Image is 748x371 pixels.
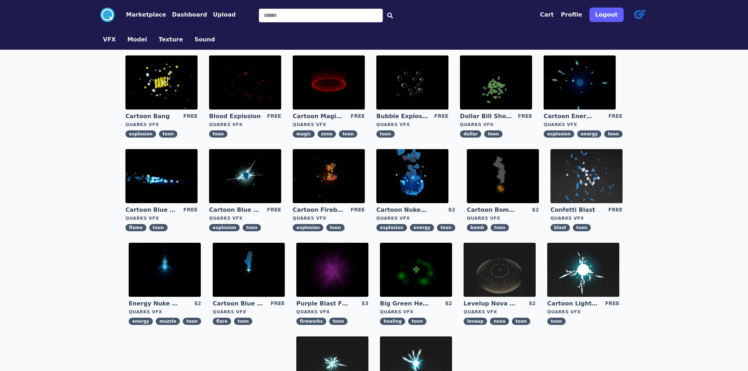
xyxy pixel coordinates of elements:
span: flame [125,224,146,231]
span: toon [159,130,177,138]
span: healing [380,318,405,325]
a: Blood Explosion [209,112,261,120]
span: toon [408,318,426,325]
a: Cartoon Energy Explosion [544,112,596,120]
a: Marketplace [115,10,166,19]
span: muzzle [156,318,180,325]
button: Profile [561,10,582,19]
img: imgAlt [547,243,619,297]
button: Marketplace [126,10,166,19]
div: FREE [434,112,448,120]
img: imgAlt [460,55,532,109]
img: imgAlt [125,149,198,203]
div: FREE [351,206,365,214]
input: Search [259,9,383,22]
a: Sound [189,35,221,44]
div: Quarks VFX [125,122,198,128]
span: fireworks [296,318,326,325]
button: Texture [159,35,183,44]
div: Quarks VFX [209,122,281,128]
div: FREE [271,300,285,308]
a: Cartoon Magic Zone [293,112,345,120]
a: Logout [589,5,624,25]
a: Upload [207,10,235,19]
div: Quarks VFX [376,215,455,221]
img: imgAlt [125,55,198,109]
div: $3 [362,300,368,308]
span: toon [484,130,503,138]
button: Upload [213,10,235,19]
a: Cartoon Bomb Fuse [467,206,519,214]
span: toon [376,130,395,138]
div: Quarks VFX [213,309,285,315]
button: Logout [589,8,624,22]
a: Bubble Explosion [376,112,428,120]
div: Quarks VFX [293,215,365,221]
span: leveup [464,318,487,325]
span: toon [209,130,227,138]
span: toon [512,318,530,325]
div: FREE [351,112,365,120]
img: imgAlt [209,55,281,109]
img: imgAlt [293,149,365,203]
a: Cartoon Blue Flare [213,300,265,308]
div: FREE [183,206,198,214]
div: FREE [608,112,622,120]
button: Dashboard [172,10,207,19]
span: toon [573,224,591,231]
div: $2 [529,300,536,308]
div: Quarks VFX [125,215,198,221]
a: Dashboard [166,10,207,19]
div: FREE [605,300,619,308]
span: toon [149,224,168,231]
img: imgAlt [213,243,285,297]
span: explosion [544,130,574,138]
a: Cartoon Bang [125,112,177,120]
span: toon [437,224,455,231]
div: Quarks VFX [380,309,452,315]
div: Quarks VFX [460,122,532,128]
a: Texture [153,35,189,44]
img: imgAlt [296,243,368,297]
img: imgAlt [376,149,448,203]
span: toon [326,224,345,231]
a: Cartoon Blue Flamethrower [125,206,177,214]
span: zone [318,130,336,138]
span: explosion [376,224,407,231]
span: toon [604,130,623,138]
span: toon [243,224,261,231]
div: Quarks VFX [293,122,365,128]
span: explosion [125,130,156,138]
img: imgAlt [209,149,281,203]
span: magic [293,130,314,138]
a: Cartoon Blue Gas Explosion [209,206,261,214]
span: flare [213,318,231,325]
div: Quarks VFX [464,309,536,315]
div: Quarks VFX [467,215,539,221]
img: imgAlt [464,243,536,297]
span: bomb [467,224,488,231]
button: Sound [195,35,215,44]
span: energy [577,130,601,138]
span: energy [410,224,434,231]
a: Energy Nuke Muzzle Flash [129,300,181,308]
div: FREE [183,112,198,120]
span: toon [329,318,348,325]
span: toon [547,318,566,325]
a: Levelup Nova Effect [464,300,515,308]
img: imgAlt [544,55,616,109]
div: Quarks VFX [550,215,623,221]
button: Cart [540,10,554,19]
div: Quarks VFX [296,309,368,315]
a: Dollar Bill Shower [460,112,512,120]
span: blast [550,224,570,231]
div: Quarks VFX [376,122,448,128]
span: toon [491,224,509,231]
img: profile [631,6,648,23]
div: Quarks VFX [547,309,619,315]
img: imgAlt [380,243,452,297]
div: $2 [532,206,539,214]
div: FREE [267,112,281,120]
button: Model [127,35,147,44]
